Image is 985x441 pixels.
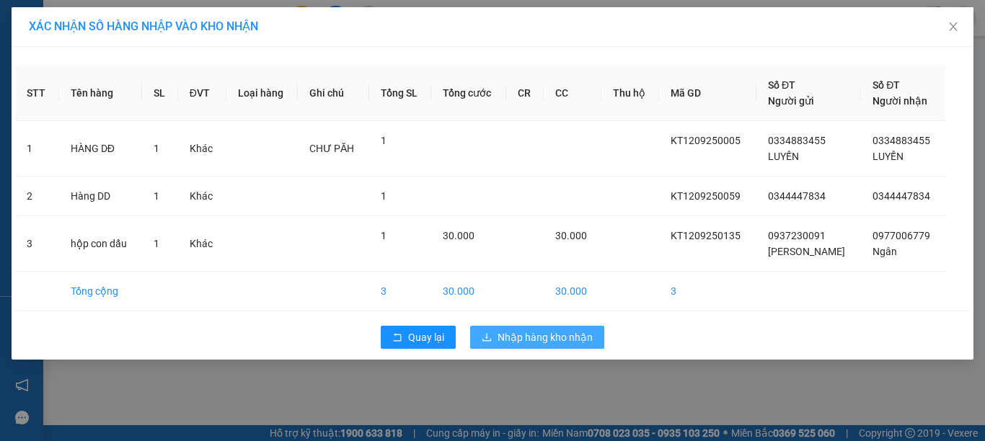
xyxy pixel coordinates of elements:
td: 30.000 [544,272,601,311]
td: 3 [15,216,59,272]
td: HÀNG DĐ [59,121,142,177]
span: CHƯ PĂH [309,143,354,154]
span: Nhập hàng kho nhận [498,329,593,345]
span: [PERSON_NAME] [768,246,845,257]
span: 1 [381,190,387,202]
td: Khác [178,177,226,216]
th: Tên hàng [59,66,142,121]
td: 30.000 [431,272,506,311]
span: Người gửi [768,95,814,107]
td: 1 [15,121,59,177]
span: download [482,332,492,344]
span: 1 [154,238,159,249]
span: close [948,21,959,32]
th: ĐVT [178,66,226,121]
td: 3 [369,272,432,311]
td: Tổng cộng [59,272,142,311]
span: Người nhận [873,95,927,107]
span: 0977006779 [873,230,930,241]
span: Ngân [873,246,897,257]
img: logo.jpg [18,18,90,90]
th: CR [506,66,544,121]
span: 1 [381,230,387,241]
th: STT [15,66,59,121]
span: 30.000 [555,230,587,241]
span: 0334883455 [768,135,826,146]
th: Tổng cước [431,66,506,121]
th: Thu hộ [601,66,660,121]
td: 3 [659,272,756,311]
th: Ghi chú [298,66,369,121]
td: hộp con dấu [59,216,142,272]
td: Khác [178,216,226,272]
span: XÁC NHẬN SỐ HÀNG NHẬP VÀO KHO NHẬN [29,19,258,33]
th: Mã GD [659,66,756,121]
span: 0344447834 [873,190,930,202]
span: Số ĐT [873,79,900,91]
span: LUYẾN [768,151,799,162]
b: GỬI : M. Đông (HH) [18,104,190,128]
span: Quay lại [408,329,444,345]
button: rollbackQuay lại [381,326,456,349]
span: 30.000 [443,230,474,241]
span: 0334883455 [873,135,930,146]
span: 1 [154,143,159,154]
th: CC [544,66,601,121]
span: LUYẾN [873,151,904,162]
span: KT1209250135 [671,230,741,241]
span: KT1209250005 [671,135,741,146]
td: Khác [178,121,226,177]
td: 2 [15,177,59,216]
span: 0344447834 [768,190,826,202]
span: rollback [392,332,402,344]
span: 0937230091 [768,230,826,241]
span: 1 [381,135,387,146]
button: Close [933,7,973,48]
th: Loại hàng [226,66,298,121]
button: downloadNhập hàng kho nhận [470,326,604,349]
li: Hotline: 02603 855 855, 0903511350 [135,53,603,71]
td: Hàng DD [59,177,142,216]
th: Tổng SL [369,66,432,121]
span: 1 [154,190,159,202]
span: Số ĐT [768,79,795,91]
th: SL [142,66,178,121]
span: KT1209250059 [671,190,741,202]
li: 649 [PERSON_NAME], [PERSON_NAME] Tum [135,35,603,53]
